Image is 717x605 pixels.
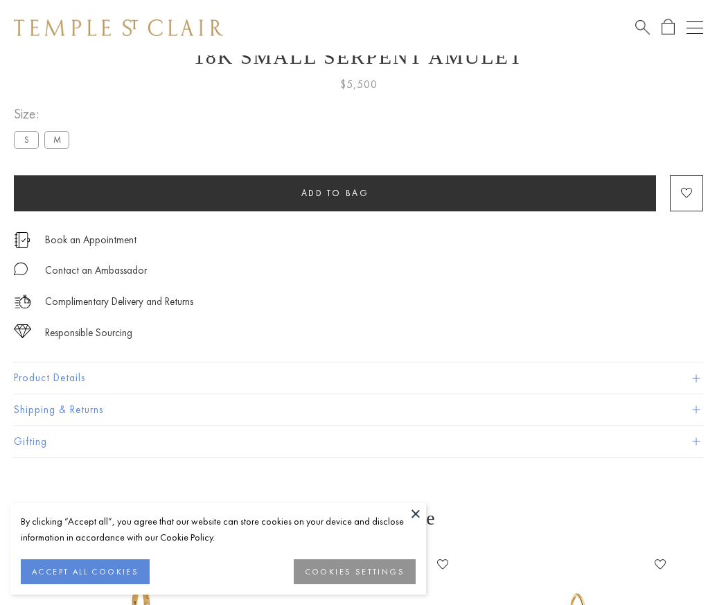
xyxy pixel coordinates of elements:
[14,394,703,426] button: Shipping & Returns
[14,19,223,36] img: Temple St. Clair
[14,293,31,310] img: icon_delivery.svg
[14,45,703,69] h1: 18K Small Serpent Amulet
[14,175,656,211] button: Add to bag
[21,559,150,584] button: ACCEPT ALL COOKIES
[301,187,369,199] span: Add to bag
[14,131,39,148] label: S
[635,19,650,36] a: Search
[14,362,703,394] button: Product Details
[45,293,193,310] p: Complimentary Delivery and Returns
[340,76,378,94] span: $5,500
[21,514,416,545] div: By clicking “Accept all”, you agree that our website can store cookies on your device and disclos...
[45,262,147,279] div: Contact an Ambassador
[14,232,30,248] img: icon_appointment.svg
[14,324,31,338] img: icon_sourcing.svg
[294,559,416,584] button: COOKIES SETTINGS
[45,232,136,247] a: Book an Appointment
[14,262,28,276] img: MessageIcon-01_2.svg
[44,131,69,148] label: M
[14,426,703,457] button: Gifting
[14,103,75,125] span: Size:
[45,324,132,342] div: Responsible Sourcing
[662,19,675,36] a: Open Shopping Bag
[687,19,703,36] button: Open navigation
